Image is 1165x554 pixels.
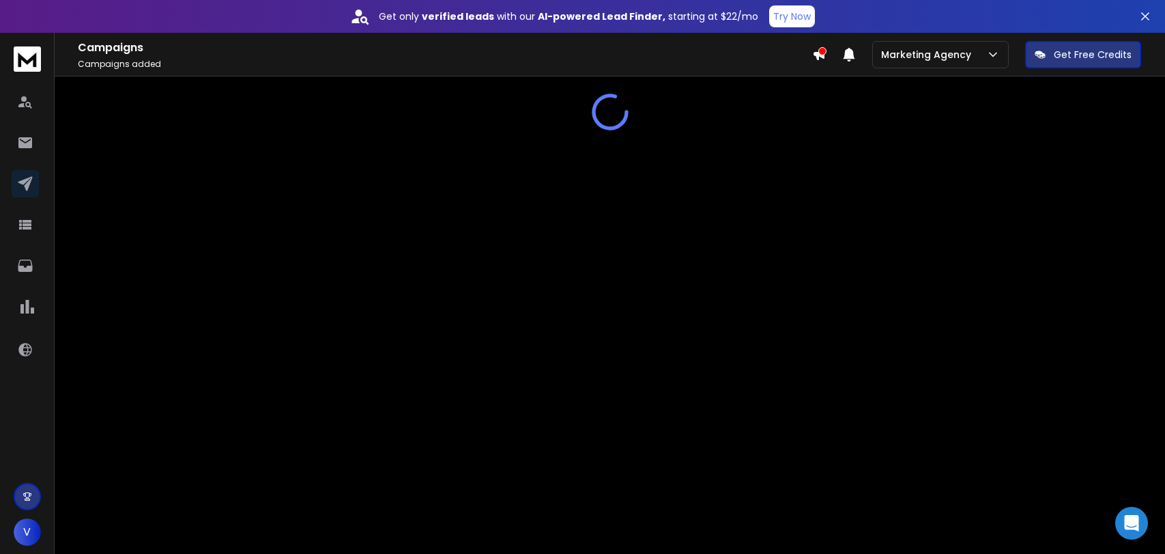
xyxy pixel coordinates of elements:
[78,59,812,70] p: Campaigns added
[14,518,41,546] button: V
[422,10,494,23] strong: verified leads
[881,48,977,61] p: Marketing Agency
[769,5,815,27] button: Try Now
[1115,507,1148,540] div: Open Intercom Messenger
[773,10,811,23] p: Try Now
[14,46,41,72] img: logo
[1025,41,1141,68] button: Get Free Credits
[1054,48,1132,61] p: Get Free Credits
[379,10,758,23] p: Get only with our starting at $22/mo
[538,10,665,23] strong: AI-powered Lead Finder,
[78,40,812,56] h1: Campaigns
